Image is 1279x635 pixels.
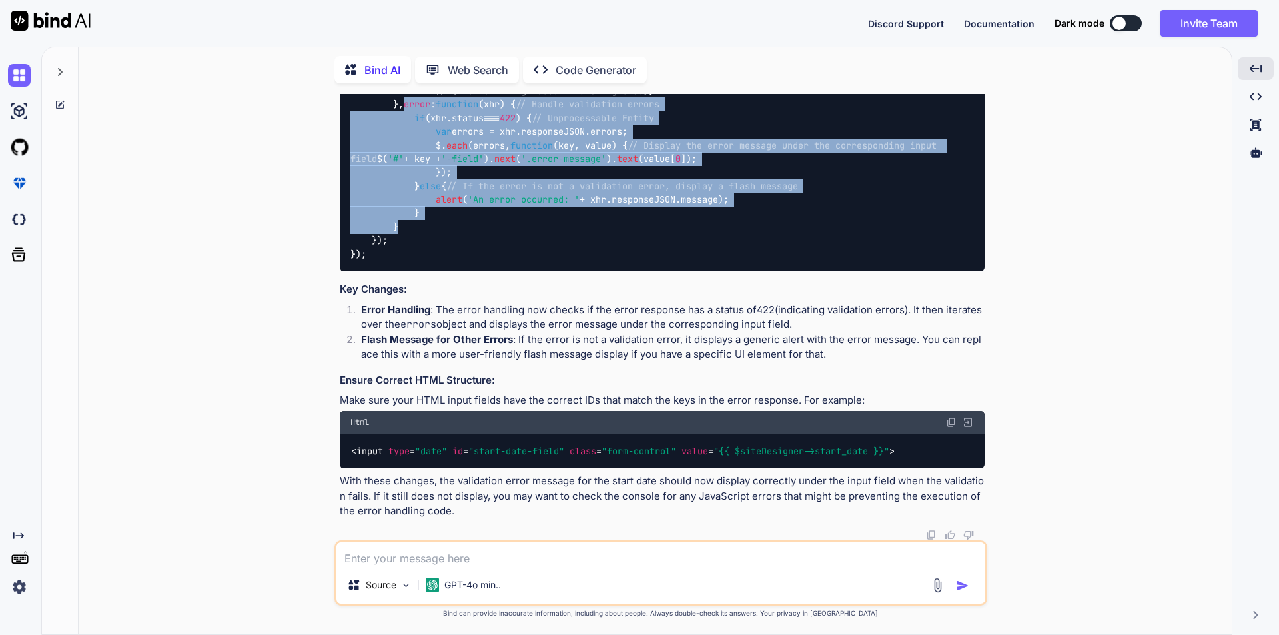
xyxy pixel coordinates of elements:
[340,474,985,519] p: With these changes, the validation error message for the start date should now display correctly ...
[757,303,775,317] code: 422
[962,416,974,428] img: Open in Browser
[8,100,31,123] img: ai-studio
[956,579,969,592] img: icon
[446,180,798,192] span: // If the error is not a validation error, display a flash message
[8,64,31,87] img: chat
[516,99,659,111] span: // Handle validation errors
[426,578,439,592] img: GPT-4o mini
[556,62,636,78] p: Code Generator
[400,318,436,331] code: errors
[930,578,945,593] img: attachment
[510,139,553,151] span: function
[441,153,484,165] span: '-field'
[400,580,412,591] img: Pick Models
[612,193,675,205] span: responseJSON
[350,417,369,428] span: Html
[364,62,400,78] p: Bind AI
[361,303,430,316] strong: Error Handling
[340,373,985,388] h3: Ensure Correct HTML Structure:
[436,125,452,137] span: var
[675,153,681,165] span: 0
[340,282,985,297] h3: Key Changes:
[415,445,447,457] span: "date"
[436,193,462,205] span: alert
[361,333,513,346] strong: Flash Message for Other Errors
[452,445,463,457] span: id
[468,193,580,205] span: 'An error occurred: '
[868,18,944,29] span: Discord Support
[446,139,468,151] span: each
[521,153,606,165] span: '.error-message'
[945,530,955,540] img: like
[468,445,564,457] span: "start-date-field"
[356,445,383,457] span: input
[8,136,31,159] img: githubLight
[11,11,91,31] img: Bind AI
[963,530,974,540] img: dislike
[351,445,895,457] span: < = = = = >
[500,112,516,124] span: 422
[340,393,985,408] p: Make sure your HTML input fields have the correct IDs that match the keys in the error response. ...
[404,99,430,111] span: error
[681,193,718,205] span: message
[334,608,987,618] p: Bind can provide inaccurate information, including about people. Always double-check its answers....
[448,62,508,78] p: Web Search
[366,578,396,592] p: Source
[350,139,942,165] span: // Display the error message under the corresponding input field
[590,125,622,137] span: errors
[8,576,31,598] img: settings
[602,445,676,457] span: "form-control"
[484,99,500,111] span: xhr
[414,112,425,124] span: if
[388,153,404,165] span: '#'
[681,445,708,457] span: value
[926,530,937,540] img: copy
[946,417,957,428] img: copy
[964,18,1035,29] span: Documentation
[570,445,596,457] span: class
[558,139,612,151] span: key, value
[8,172,31,195] img: premium
[868,17,944,31] button: Discord Support
[713,445,889,457] span: "{{ $siteDesigner->start_date }}"
[436,99,478,111] span: function
[444,578,501,592] p: GPT-4o min..
[1055,17,1104,30] span: Dark mode
[388,445,410,457] span: type
[361,303,985,332] p: : The error handling now checks if the error response has a status of (indicating validation erro...
[494,153,516,165] span: next
[420,180,441,192] span: else
[532,112,654,124] span: // Unprocessable Entity
[521,125,585,137] span: responseJSON
[617,153,638,165] span: text
[452,112,484,124] span: status
[361,332,985,362] p: : If the error is not a validation error, it displays a generic alert with the error message. You...
[964,17,1035,31] button: Documentation
[8,208,31,231] img: darkCloudIdeIcon
[1160,10,1258,37] button: Invite Team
